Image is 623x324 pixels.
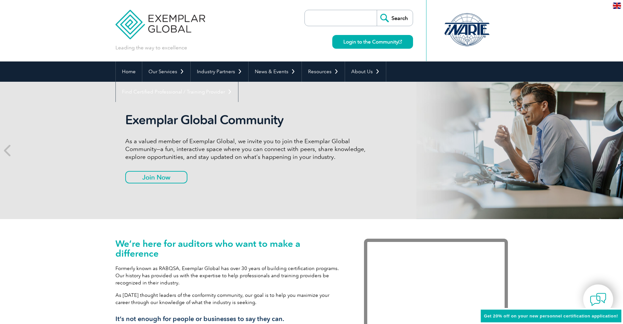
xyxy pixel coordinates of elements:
a: Our Services [142,61,190,82]
a: Home [116,61,142,82]
p: As a valued member of Exemplar Global, we invite you to join the Exemplar Global Community—a fun,... [125,137,371,161]
a: Join Now [125,171,187,183]
a: News & Events [249,61,302,82]
a: About Us [345,61,386,82]
img: en [613,3,621,9]
p: As [DATE] thought leaders of the conformity community, our goal is to help you maximize your care... [115,292,344,306]
a: Login to the Community [332,35,413,49]
a: Resources [302,61,345,82]
h1: We’re here for auditors who want to make a difference [115,239,344,258]
input: Search [377,10,413,26]
p: Leading the way to excellence [115,44,187,51]
img: open_square.png [398,40,402,43]
a: Industry Partners [191,61,248,82]
img: contact-chat.png [590,291,606,308]
span: Get 20% off on your new personnel certification application! [484,314,618,318]
a: Find Certified Professional / Training Provider [116,82,238,102]
p: Formerly known as RABQSA, Exemplar Global has over 30 years of building certification programs. O... [115,265,344,286]
h2: Exemplar Global Community [125,112,371,128]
